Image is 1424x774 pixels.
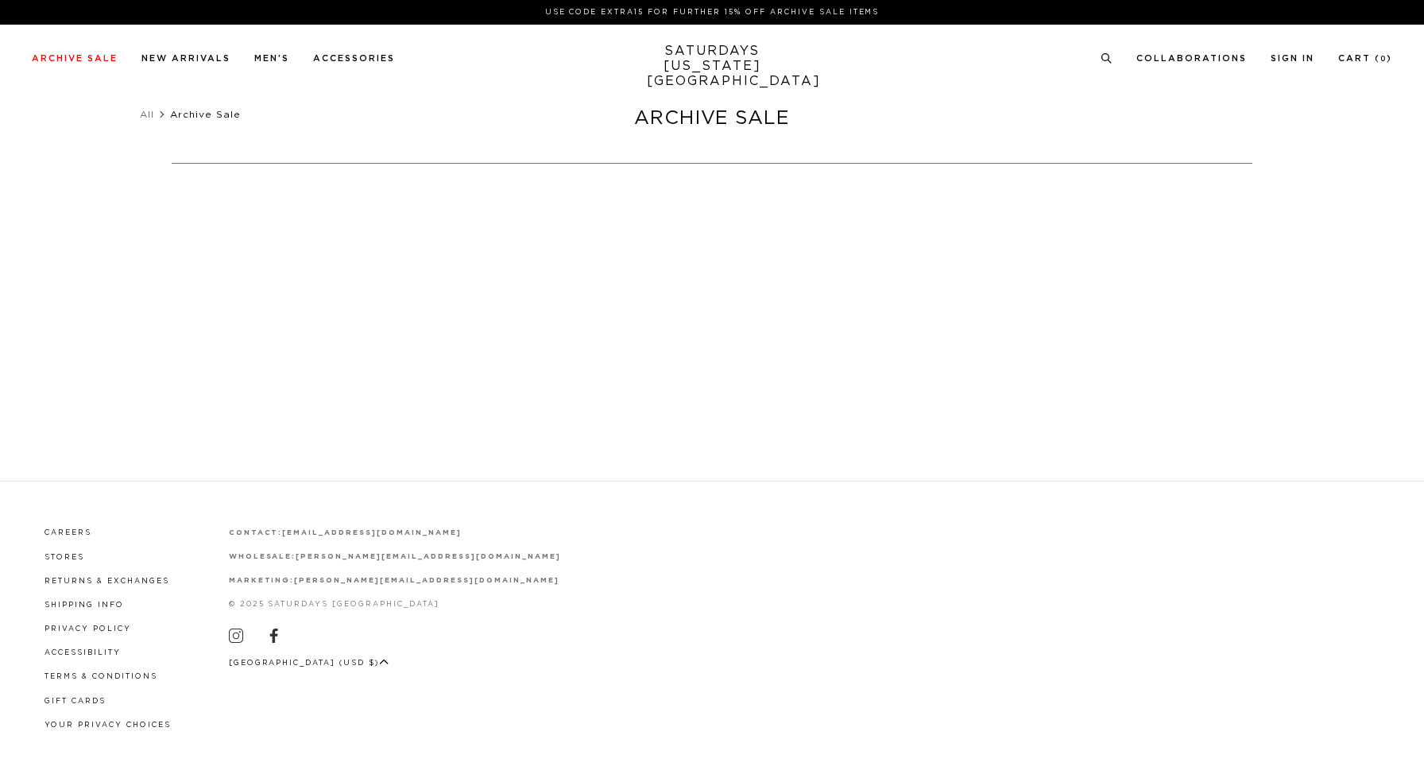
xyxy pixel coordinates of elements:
strong: wholesale: [229,553,296,560]
strong: marketing: [229,577,295,584]
a: Terms & Conditions [44,673,157,680]
button: [GEOGRAPHIC_DATA] (USD $) [229,657,389,669]
a: All [140,110,154,119]
a: Careers [44,529,91,536]
a: Shipping Info [44,602,124,609]
a: Archive Sale [32,54,118,63]
a: Accessibility [44,649,121,656]
a: [PERSON_NAME][EMAIL_ADDRESS][DOMAIN_NAME] [296,553,560,560]
a: Returns & Exchanges [44,578,169,585]
a: SATURDAYS[US_STATE][GEOGRAPHIC_DATA] [647,44,778,89]
a: Sign In [1271,54,1314,63]
a: [EMAIL_ADDRESS][DOMAIN_NAME] [282,529,461,536]
a: Your privacy choices [44,722,171,729]
strong: contact: [229,529,283,536]
a: Gift Cards [44,698,106,705]
p: © 2025 Saturdays [GEOGRAPHIC_DATA] [229,598,561,610]
span: Archive Sale [170,110,241,119]
a: Accessories [313,54,395,63]
a: Men's [254,54,289,63]
a: [PERSON_NAME][EMAIL_ADDRESS][DOMAIN_NAME] [294,577,559,584]
a: Stores [44,554,84,561]
a: Collaborations [1136,54,1247,63]
a: New Arrivals [141,54,230,63]
a: Cart (0) [1338,54,1392,63]
a: Privacy Policy [44,625,131,633]
p: Use Code EXTRA15 for Further 15% Off Archive Sale Items [38,6,1386,18]
small: 0 [1380,56,1387,63]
